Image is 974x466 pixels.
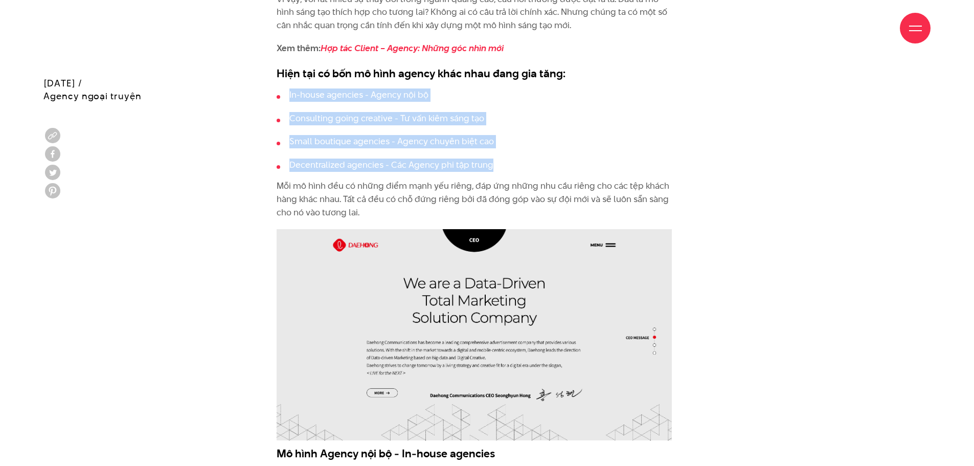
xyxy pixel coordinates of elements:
[277,180,672,219] p: Mỗi mô hình đều có những điểm mạnh yếu riêng, đáp ứng những nhu cầu riêng cho các tệp khách hàng ...
[277,112,672,125] li: Consulting going creative - Tư vấn kiêm sáng tạo
[43,77,142,102] span: [DATE] / Agency ngoại truyện
[277,135,672,148] li: Small boutique agencies - Agency chuyên biệt cao
[277,159,672,172] li: Decentralized agencies - Các Agency phi tập trung
[277,446,672,461] h3: Mô hình Agency nội bộ - In-house agencies
[277,88,672,102] li: In-house agencies - Agency nội bộ
[277,65,672,81] h3: Hiện tại có bốn mô hình agency khác nhau đang gia tăng:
